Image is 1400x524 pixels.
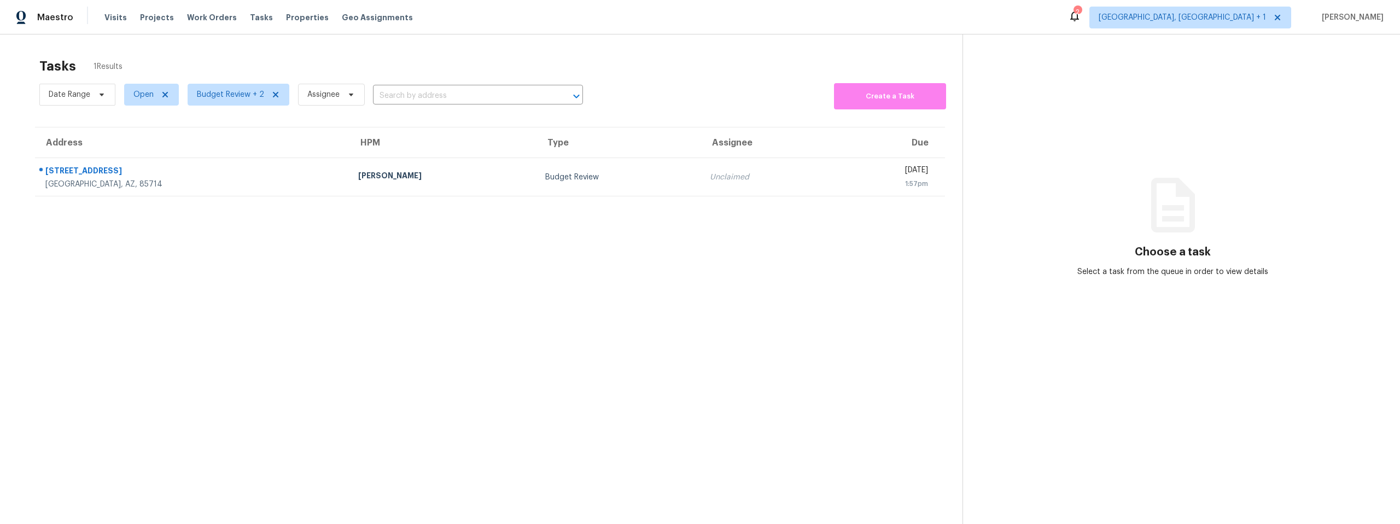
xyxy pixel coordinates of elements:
div: Select a task from the queue in order to view details [1068,266,1278,277]
span: Tasks [250,14,273,21]
th: HPM [349,127,536,158]
h3: Choose a task [1135,247,1211,258]
span: Assignee [307,89,340,100]
div: [PERSON_NAME] [358,170,528,184]
span: Create a Task [839,90,941,103]
span: Open [133,89,154,100]
span: Projects [140,12,174,23]
th: Assignee [701,127,832,158]
button: Create a Task [834,83,946,109]
th: Address [35,127,349,158]
span: Maestro [37,12,73,23]
input: Search by address [373,88,552,104]
span: Work Orders [187,12,237,23]
button: Open [569,89,584,104]
span: Visits [104,12,127,23]
div: [GEOGRAPHIC_DATA], AZ, 85714 [45,179,341,190]
div: Budget Review [545,172,692,183]
h2: Tasks [39,61,76,72]
span: [PERSON_NAME] [1317,12,1384,23]
span: Properties [286,12,329,23]
span: Geo Assignments [342,12,413,23]
div: Unclaimed [710,172,824,183]
div: [DATE] [841,165,928,178]
span: 1 Results [94,61,122,72]
span: [GEOGRAPHIC_DATA], [GEOGRAPHIC_DATA] + 1 [1099,12,1266,23]
div: 1:57pm [841,178,928,189]
th: Due [832,127,945,158]
th: Type [536,127,701,158]
span: Date Range [49,89,90,100]
div: [STREET_ADDRESS] [45,165,341,179]
div: 2 [1074,7,1081,18]
span: Budget Review + 2 [197,89,264,100]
